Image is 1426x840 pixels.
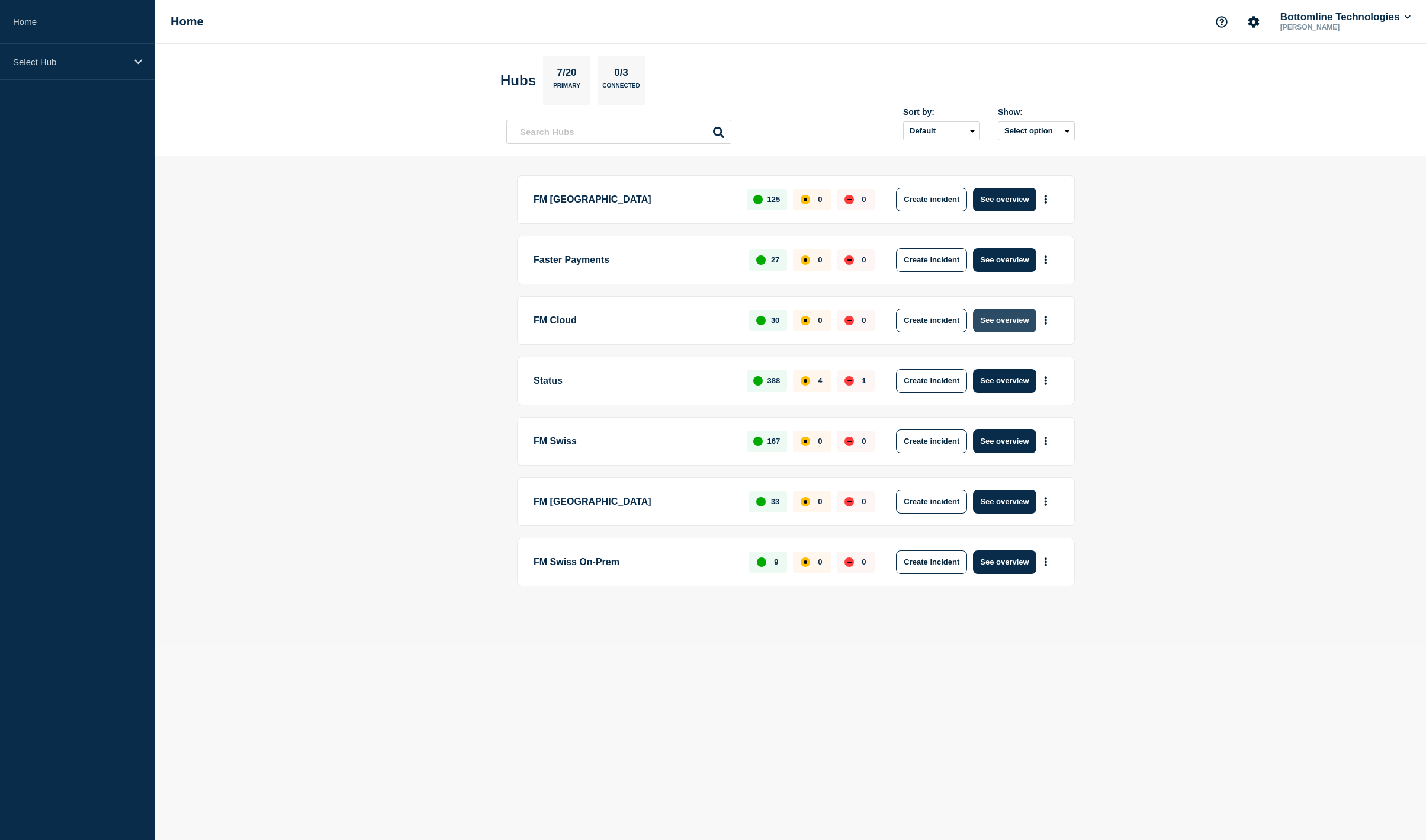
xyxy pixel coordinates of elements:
[610,67,633,82] p: 0/3
[1038,370,1054,392] button: More actions
[767,376,781,385] p: 388
[818,437,822,445] p: 0
[500,72,536,89] h2: Hubs
[1038,188,1054,210] button: More actions
[771,497,779,506] p: 33
[973,490,1036,514] button: See overview
[862,376,866,385] p: 1
[553,67,581,82] p: 7/20
[896,248,967,272] button: Create incident
[756,255,766,265] div: up
[862,316,866,325] p: 0
[171,15,204,28] h1: Home
[767,195,781,204] p: 125
[818,557,822,566] p: 0
[801,497,810,506] div: affected
[862,255,866,264] p: 0
[753,437,763,446] div: up
[506,120,731,144] input: Search Hubs
[1278,23,1401,31] p: [PERSON_NAME]
[534,490,736,514] p: FM [GEOGRAPHIC_DATA]
[756,497,766,506] div: up
[818,376,822,385] p: 4
[801,557,810,567] div: affected
[896,188,967,211] button: Create incident
[862,557,866,566] p: 0
[896,550,967,574] button: Create incident
[998,121,1075,140] button: Select option
[998,107,1075,117] div: Show:
[771,316,779,325] p: 30
[862,437,866,445] p: 0
[844,497,854,506] div: down
[753,195,763,204] div: up
[774,557,778,566] p: 9
[801,376,810,386] div: affected
[973,369,1036,393] button: See overview
[534,550,736,574] p: FM Swiss On-Prem
[534,369,733,393] p: Status
[862,195,866,204] p: 0
[973,248,1036,272] button: See overview
[1038,490,1054,512] button: More actions
[553,82,580,95] p: Primary
[844,376,854,386] div: down
[896,369,967,393] button: Create incident
[13,57,127,67] p: Select Hub
[818,195,822,204] p: 0
[903,121,980,140] select: Sort by
[771,255,779,264] p: 27
[973,309,1036,332] button: See overview
[973,188,1036,211] button: See overview
[602,82,640,95] p: Connected
[896,429,967,453] button: Create incident
[1038,551,1054,573] button: More actions
[896,309,967,332] button: Create incident
[844,195,854,204] div: down
[801,316,810,325] div: affected
[844,316,854,325] div: down
[818,255,822,264] p: 0
[756,316,766,325] div: up
[818,497,822,506] p: 0
[903,107,980,117] div: Sort by:
[1241,9,1266,34] button: Account settings
[534,248,736,272] p: Faster Payments
[973,429,1036,453] button: See overview
[844,255,854,265] div: down
[801,255,810,265] div: affected
[973,550,1036,574] button: See overview
[844,557,854,567] div: down
[767,437,781,445] p: 167
[801,195,810,204] div: affected
[757,557,766,567] div: up
[1209,9,1234,34] button: Support
[534,188,733,211] p: FM [GEOGRAPHIC_DATA]
[818,316,822,325] p: 0
[844,437,854,446] div: down
[1038,430,1054,452] button: More actions
[862,497,866,506] p: 0
[1278,11,1413,23] button: Bottomline Technologies
[1038,249,1054,271] button: More actions
[896,490,967,514] button: Create incident
[753,376,763,386] div: up
[534,429,733,453] p: FM Swiss
[1038,309,1054,331] button: More actions
[534,309,736,332] p: FM Cloud
[801,437,810,446] div: affected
